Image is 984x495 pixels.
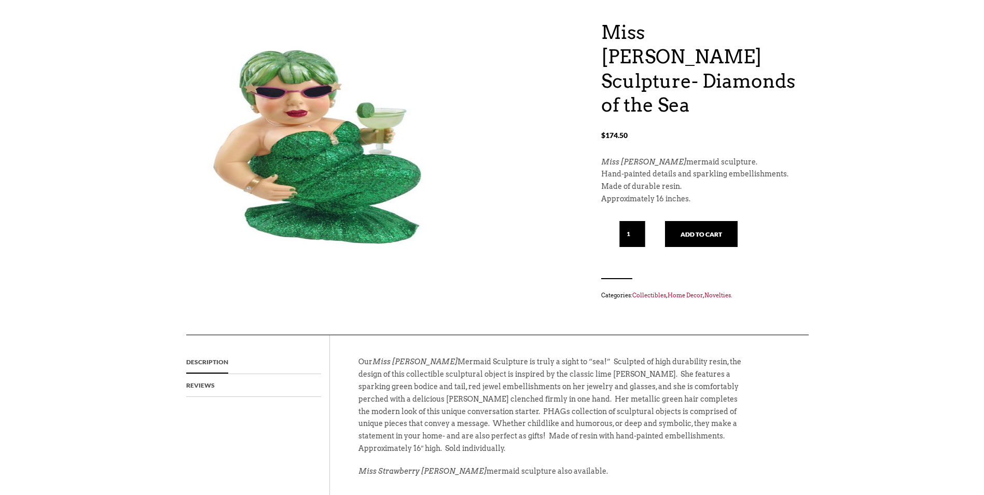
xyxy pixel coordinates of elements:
[632,292,666,299] a: Collectibles
[601,290,798,301] span: Categories: , , .
[704,292,731,299] a: Novelties
[358,465,742,488] p: mermaid sculpture also available.
[601,181,798,193] p: Made of durable resin.
[601,131,605,140] span: $
[601,193,798,205] p: Approximately 16 inches.
[601,158,686,166] em: Miss [PERSON_NAME]
[186,374,215,397] a: Reviews
[601,131,628,140] bdi: 174.50
[372,357,458,366] em: Miss [PERSON_NAME]
[619,221,645,247] input: Qty
[601,156,798,169] p: mermaid sculpture.
[358,467,487,475] em: Miss Strawberry [PERSON_NAME]
[668,292,703,299] a: Home Decor
[358,356,742,465] p: Our Mermaid Sculpture is truly a sight to “sea!” Sculpted of high durability resin, the design of...
[665,221,738,247] button: Add to cart
[601,168,798,181] p: Hand-painted details and sparkling embellishments.
[186,351,228,374] a: Description
[601,20,798,117] h1: Miss [PERSON_NAME] Sculpture- Diamonds of the Sea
